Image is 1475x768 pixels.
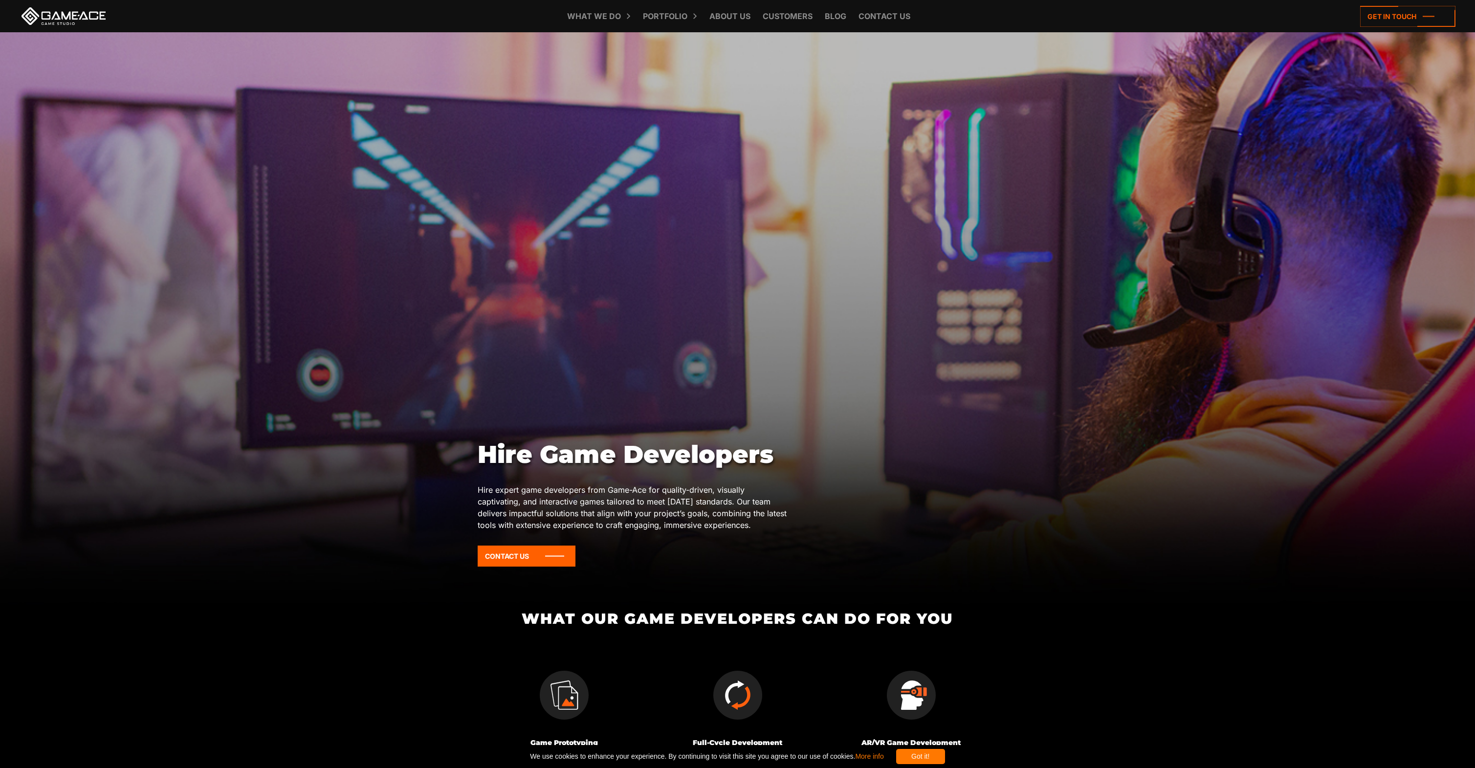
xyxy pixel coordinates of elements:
[477,611,998,627] h2: What Our Game Developers Can Do for You
[478,546,575,567] a: Contact Us
[828,739,994,746] h3: AR/VR Game Development
[540,671,589,720] img: Game Prototyping
[887,671,936,720] img: AR/VR Game Development
[530,749,883,764] span: We use cookies to enhance your experience. By continuing to visit this site you agree to our use ...
[481,739,647,746] h3: Game Prototyping
[855,752,883,760] a: More info
[478,440,790,469] h1: Hire Game Developers
[1360,6,1455,27] a: Get in touch
[896,749,945,764] div: Got it!
[655,739,821,746] h3: Full-Сycle Development
[478,484,790,531] p: Hire expert game developers from Game-Ace for quality-driven, visually captivating, and interacti...
[713,671,762,720] img: Full-Сycle Development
